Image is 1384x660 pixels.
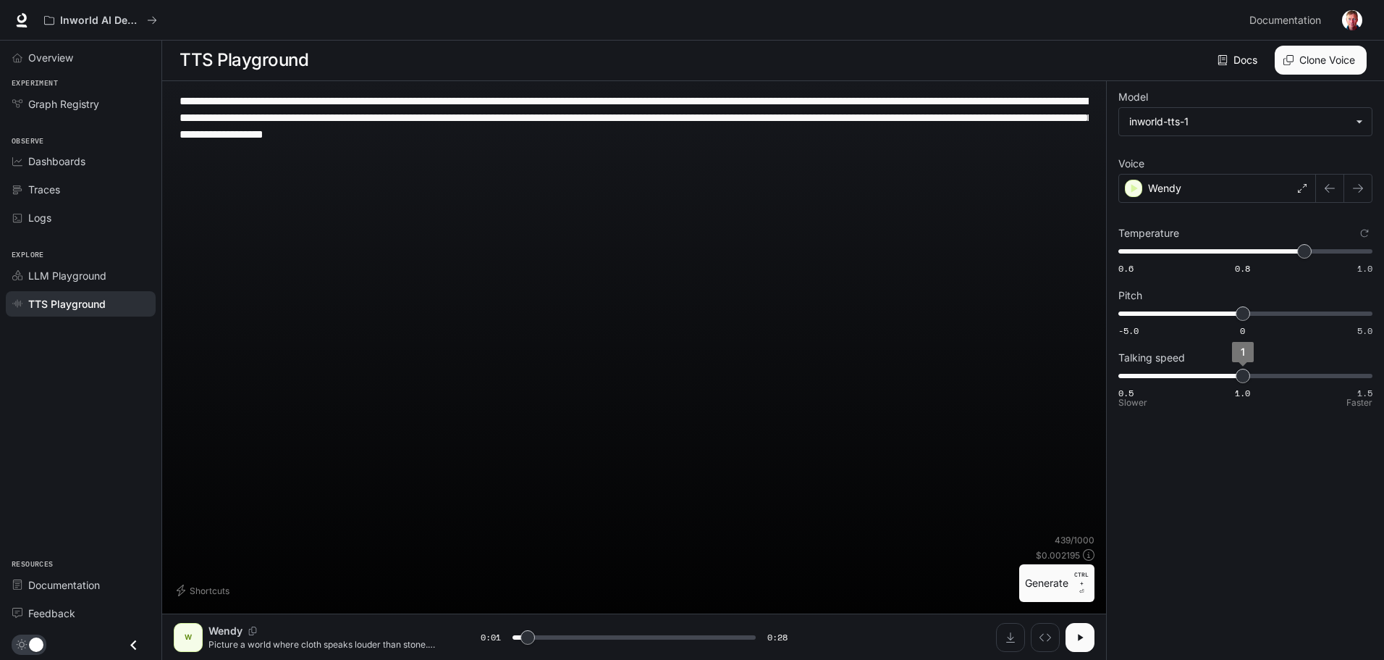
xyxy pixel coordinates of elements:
[208,638,446,651] p: Picture a world where cloth speaks louder than stone. Before the Andes raised their great empires...
[1074,570,1089,588] p: CTRL +
[1019,564,1094,602] button: GenerateCTRL +⏎
[1244,6,1332,35] a: Documentation
[6,263,156,288] a: LLM Playground
[28,268,106,283] span: LLM Playground
[174,579,235,602] button: Shortcuts
[1215,46,1263,75] a: Docs
[767,630,788,645] span: 0:28
[1342,10,1362,30] img: User avatar
[481,630,501,645] span: 0:01
[6,177,156,202] a: Traces
[1249,12,1321,30] span: Documentation
[1356,225,1372,241] button: Reset to default
[28,606,75,621] span: Feedback
[28,154,85,169] span: Dashboards
[1118,291,1142,301] p: Pitch
[28,577,100,593] span: Documentation
[1357,262,1372,275] span: 1.0
[1346,398,1372,407] p: Faster
[6,205,156,230] a: Logs
[177,626,200,649] div: W
[1118,387,1134,399] span: 0.5
[117,630,150,660] button: Close drawer
[6,149,156,174] a: Dashboards
[28,182,60,197] span: Traces
[1338,6,1367,35] button: User avatar
[1241,346,1245,358] span: 1
[6,45,156,70] a: Overview
[28,96,99,112] span: Graph Registry
[1235,387,1250,399] span: 1.0
[1235,262,1250,275] span: 0.8
[28,296,106,312] span: TTS Playground
[1357,387,1372,399] span: 1.5
[60,14,141,27] p: Inworld AI Demos
[28,210,51,225] span: Logs
[1129,114,1349,129] div: inworld-tts-1
[1118,159,1144,169] p: Voice
[180,46,308,75] h1: TTS Playground
[1240,325,1245,337] span: 0
[29,636,43,652] span: Dark mode toggle
[1118,92,1148,102] p: Model
[996,623,1025,652] button: Download audio
[6,291,156,317] a: TTS Playground
[242,627,263,635] button: Copy Voice ID
[6,572,156,598] a: Documentation
[6,601,156,626] a: Feedback
[1118,262,1134,275] span: 0.6
[6,91,156,117] a: Graph Registry
[1031,623,1060,652] button: Inspect
[1357,325,1372,337] span: 5.0
[1119,108,1372,135] div: inworld-tts-1
[28,50,73,65] span: Overview
[1118,398,1147,407] p: Slower
[38,6,164,35] button: All workspaces
[1118,353,1185,363] p: Talking speed
[1055,534,1094,546] p: 439 / 1000
[1036,549,1080,561] p: $ 0.002195
[1118,228,1179,238] p: Temperature
[1074,570,1089,596] p: ⏎
[208,624,242,638] p: Wendy
[1118,325,1139,337] span: -5.0
[1275,46,1367,75] button: Clone Voice
[1148,181,1181,196] p: Wendy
